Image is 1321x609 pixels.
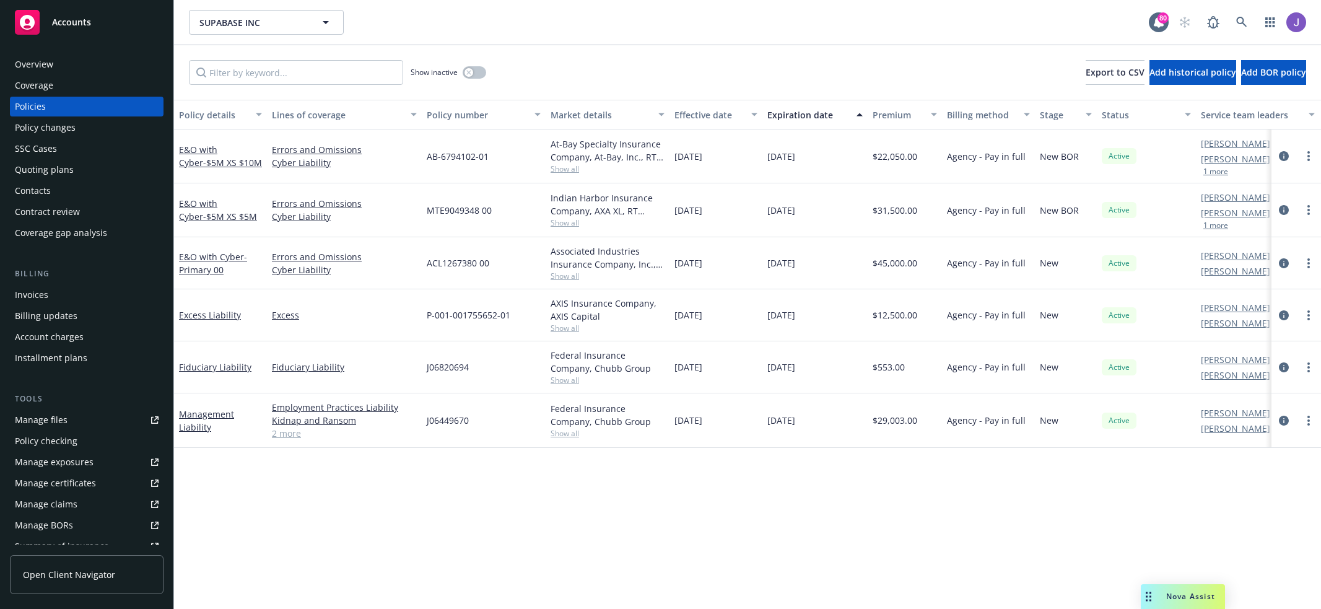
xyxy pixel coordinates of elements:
[1201,353,1270,366] a: [PERSON_NAME]
[1107,415,1131,426] span: Active
[179,144,262,169] a: E&O with Cyber
[1086,60,1144,85] button: Export to CSV
[272,108,403,121] div: Lines of coverage
[10,515,163,535] a: Manage BORs
[1203,168,1228,175] button: 1 more
[674,108,744,121] div: Effective date
[272,143,417,156] a: Errors and Omissions
[10,473,163,493] a: Manage certificates
[15,452,94,472] div: Manage exposures
[427,361,469,374] span: J06820694
[10,55,163,74] a: Overview
[1201,108,1301,121] div: Service team leaders
[873,108,923,121] div: Premium
[15,327,84,347] div: Account charges
[10,393,163,405] div: Tools
[1102,108,1177,121] div: Status
[1166,591,1215,602] span: Nova Assist
[873,150,917,163] span: $22,050.00
[10,327,163,347] a: Account charges
[1107,204,1131,216] span: Active
[947,256,1026,269] span: Agency - Pay in full
[10,268,163,280] div: Billing
[551,428,665,439] span: Show all
[427,204,492,217] span: MTE9049348 00
[272,210,417,223] a: Cyber Liability
[873,204,917,217] span: $31,500.00
[203,211,257,222] span: - $5M XS $5M
[179,408,234,433] a: Management Liability
[10,494,163,514] a: Manage claims
[272,156,417,169] a: Cyber Liability
[1149,60,1236,85] button: Add historical policy
[767,204,795,217] span: [DATE]
[272,250,417,263] a: Errors and Omissions
[15,160,74,180] div: Quoting plans
[1097,100,1196,129] button: Status
[1201,10,1226,35] a: Report a Bug
[23,568,115,581] span: Open Client Navigator
[868,100,942,129] button: Premium
[1286,12,1306,32] img: photo
[1276,149,1291,164] a: circleInformation
[873,256,917,269] span: $45,000.00
[674,204,702,217] span: [DATE]
[1040,256,1058,269] span: New
[674,414,702,427] span: [DATE]
[411,67,458,77] span: Show inactive
[10,285,163,305] a: Invoices
[10,160,163,180] a: Quoting plans
[873,361,905,374] span: $553.00
[272,414,417,427] a: Kidnap and Ransom
[15,181,51,201] div: Contacts
[546,100,669,129] button: Market details
[551,245,665,271] div: Associated Industries Insurance Company, Inc., AmTrust Financial Services, RT Specialty Insurance...
[674,309,702,322] span: [DATE]
[199,16,307,29] span: SUPABASE INC
[1301,308,1316,323] a: more
[1086,66,1144,78] span: Export to CSV
[15,55,53,74] div: Overview
[52,17,91,27] span: Accounts
[10,452,163,472] a: Manage exposures
[873,309,917,322] span: $12,500.00
[174,100,267,129] button: Policy details
[10,139,163,159] a: SSC Cases
[1172,10,1197,35] a: Start snowing
[427,414,469,427] span: J06449670
[1201,137,1270,150] a: [PERSON_NAME]
[767,361,795,374] span: [DATE]
[1040,108,1078,121] div: Stage
[1040,150,1079,163] span: New BOR
[1201,152,1270,165] a: [PERSON_NAME]
[1107,362,1131,373] span: Active
[15,431,77,451] div: Policy checking
[551,402,665,428] div: Federal Insurance Company, Chubb Group
[179,198,257,222] a: E&O with Cyber
[551,297,665,323] div: AXIS Insurance Company, AXIS Capital
[179,108,248,121] div: Policy details
[1201,422,1270,435] a: [PERSON_NAME]
[1276,203,1291,217] a: circleInformation
[767,150,795,163] span: [DATE]
[1141,584,1156,609] div: Drag to move
[873,414,917,427] span: $29,003.00
[1040,361,1058,374] span: New
[10,431,163,451] a: Policy checking
[947,361,1026,374] span: Agency - Pay in full
[551,271,665,281] span: Show all
[767,108,849,121] div: Expiration date
[551,138,665,164] div: At-Bay Specialty Insurance Company, At-Bay, Inc., RT Specialty Insurance Services, LLC (RSG Speci...
[1276,308,1291,323] a: circleInformation
[1258,10,1283,35] a: Switch app
[1301,360,1316,375] a: more
[947,414,1026,427] span: Agency - Pay in full
[179,251,247,276] span: - Primary 00
[1149,66,1236,78] span: Add historical policy
[1201,301,1270,314] a: [PERSON_NAME]
[947,108,1016,121] div: Billing method
[551,164,665,174] span: Show all
[1201,317,1270,330] a: [PERSON_NAME]
[1040,204,1079,217] span: New BOR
